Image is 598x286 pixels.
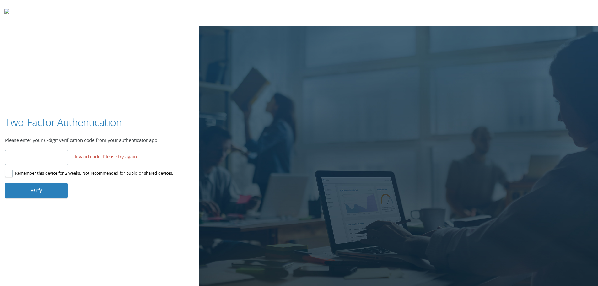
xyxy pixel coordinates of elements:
img: todyl-logo-dark.svg [4,7,9,19]
label: Remember this device for 2 weeks. Not recommended for public or shared devices. [5,170,173,178]
button: Verify [5,183,68,198]
span: Invalid code. Please try again. [75,154,138,162]
h3: Two-Factor Authentication [5,116,122,130]
div: Please enter your 6-digit verification code from your authenticator app. [5,137,194,145]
